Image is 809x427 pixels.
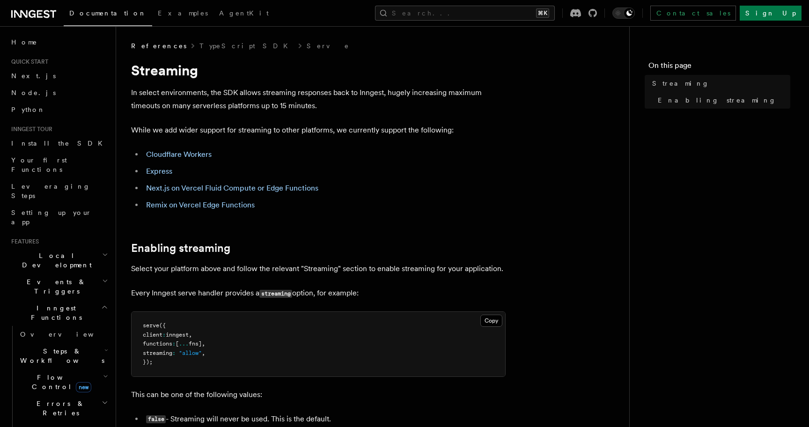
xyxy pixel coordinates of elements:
button: Toggle dark mode [612,7,635,19]
span: Errors & Retries [16,399,102,418]
p: This can be one of the following values: [131,388,506,401]
span: Features [7,238,39,245]
a: Leveraging Steps [7,178,110,204]
a: Contact sales [650,6,736,21]
a: Express [146,167,172,176]
button: Inngest Functions [7,300,110,326]
button: Events & Triggers [7,273,110,300]
a: Enabling streaming [131,242,230,255]
a: Install the SDK [7,135,110,152]
p: Select your platform above and follow the relevant "Streaming" section to enable streaming for yo... [131,262,506,275]
span: Documentation [69,9,147,17]
span: Overview [20,331,117,338]
span: streaming [143,350,172,356]
span: Flow Control [16,373,103,391]
button: Errors & Retries [16,395,110,421]
span: Events & Triggers [7,277,102,296]
span: Inngest tour [7,125,52,133]
kbd: ⌘K [536,8,549,18]
a: Serve [307,41,350,51]
span: Node.js [11,89,56,96]
span: Next.js [11,72,56,80]
span: Setting up your app [11,209,92,226]
a: Your first Functions [7,152,110,178]
span: , [189,331,192,338]
a: Documentation [64,3,152,26]
a: Cloudflare Workers [146,150,212,159]
a: TypeScript SDK [199,41,294,51]
span: Streaming [652,79,709,88]
h4: On this page [648,60,790,75]
span: : [162,331,166,338]
a: Home [7,34,110,51]
span: Home [11,37,37,47]
a: Streaming [648,75,790,92]
button: Steps & Workflows [16,343,110,369]
span: , [202,340,205,347]
span: serve [143,322,159,329]
a: Remix on Vercel Edge Functions [146,200,255,209]
button: Search...⌘K [375,6,555,21]
span: , [202,350,205,356]
span: AgentKit [219,9,269,17]
a: Examples [152,3,213,25]
span: Install the SDK [11,140,108,147]
span: Quick start [7,58,48,66]
span: new [76,382,91,392]
span: : [172,350,176,356]
span: : [172,340,176,347]
a: Python [7,101,110,118]
a: AgentKit [213,3,274,25]
span: Local Development [7,251,102,270]
a: Overview [16,326,110,343]
span: Enabling streaming [658,96,776,105]
a: Next.js [7,67,110,84]
a: Enabling streaming [654,92,790,109]
button: Local Development [7,247,110,273]
span: [ [176,340,179,347]
span: "allow" [179,350,202,356]
span: Examples [158,9,208,17]
code: false [146,415,166,423]
a: Setting up your app [7,204,110,230]
p: Every Inngest serve handler provides a option, for example: [131,287,506,300]
h1: Streaming [131,62,506,79]
a: Next.js on Vercel Fluid Compute or Edge Functions [146,184,318,192]
p: In select environments, the SDK allows streaming responses back to Inngest, hugely increasing max... [131,86,506,112]
span: inngest [166,331,189,338]
li: - Streaming will never be used. This is the default. [143,412,506,426]
span: ... [179,340,189,347]
span: Inngest Functions [7,303,101,322]
a: Node.js [7,84,110,101]
span: References [131,41,186,51]
button: Copy [480,315,502,327]
span: Steps & Workflows [16,346,104,365]
span: Python [11,106,45,113]
p: While we add wider support for streaming to other platforms, we currently support the following: [131,124,506,137]
span: client [143,331,162,338]
span: Your first Functions [11,156,67,173]
span: fns] [189,340,202,347]
span: ({ [159,322,166,329]
code: streaming [259,290,292,298]
span: Leveraging Steps [11,183,90,199]
span: }); [143,359,153,365]
a: Sign Up [740,6,802,21]
span: functions [143,340,172,347]
button: Flow Controlnew [16,369,110,395]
